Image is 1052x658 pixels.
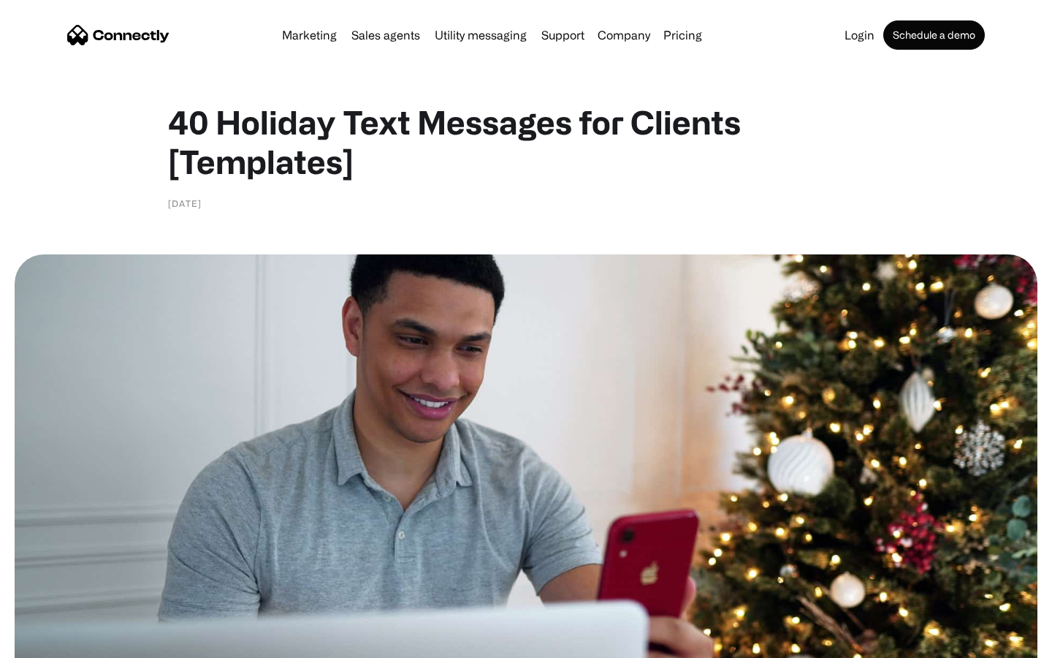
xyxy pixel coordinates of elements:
ul: Language list [29,632,88,653]
a: Support [535,29,590,41]
a: Pricing [657,29,708,41]
h1: 40 Holiday Text Messages for Clients [Templates] [168,102,884,181]
a: Login [839,29,880,41]
div: Company [598,25,650,45]
a: Utility messaging [429,29,533,41]
a: Schedule a demo [883,20,985,50]
div: [DATE] [168,196,202,211]
aside: Language selected: English [15,632,88,653]
div: Company [593,25,655,45]
a: Sales agents [346,29,426,41]
a: home [67,24,169,46]
a: Marketing [276,29,343,41]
